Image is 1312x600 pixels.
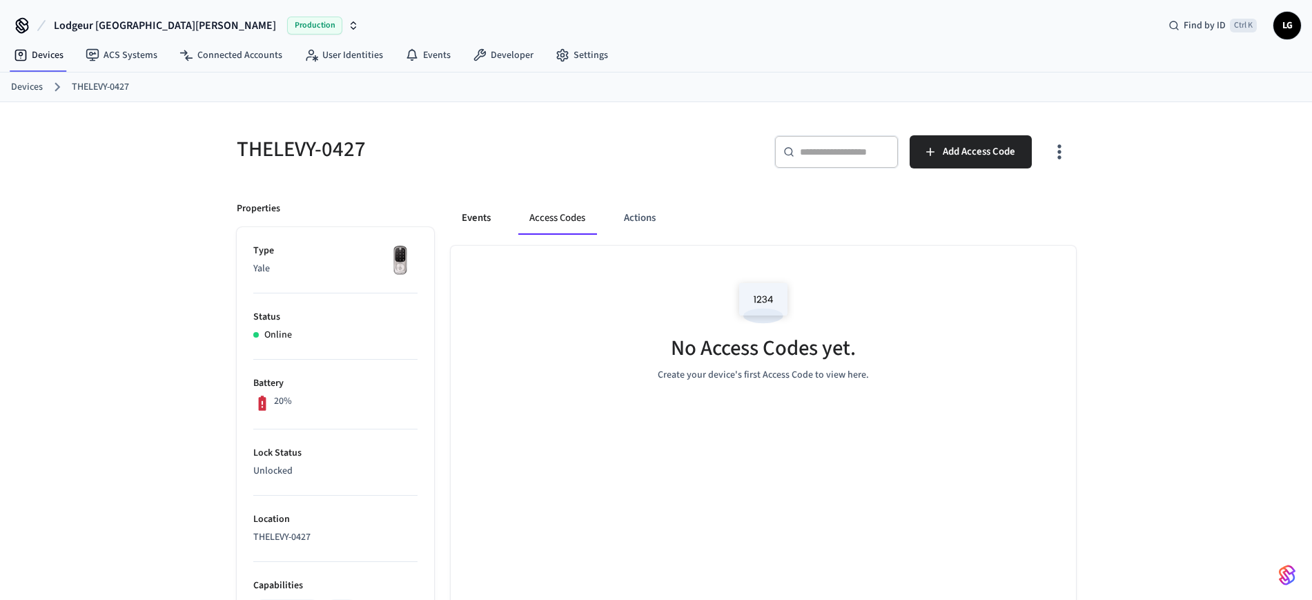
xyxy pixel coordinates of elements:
p: Online [264,328,292,342]
p: Battery [253,376,418,391]
p: Unlocked [253,464,418,478]
h5: No Access Codes yet. [671,334,856,362]
p: Properties [237,202,280,216]
a: Devices [3,43,75,68]
button: Actions [613,202,667,235]
span: Ctrl K [1230,19,1257,32]
a: THELEVY-0427 [72,80,129,95]
img: Access Codes Empty State [732,273,794,332]
button: Add Access Code [910,135,1032,168]
span: Lodgeur [GEOGRAPHIC_DATA][PERSON_NAME] [54,17,276,34]
p: 20% [274,394,292,409]
p: Create your device's first Access Code to view here. [658,368,869,383]
button: Events [451,202,502,235]
span: Find by ID [1184,19,1226,32]
img: SeamLogoGradient.69752ec5.svg [1279,564,1295,586]
a: ACS Systems [75,43,168,68]
a: Connected Accounts [168,43,293,68]
span: Production [287,17,342,35]
button: LG [1273,12,1301,39]
a: Devices [11,80,43,95]
span: Add Access Code [943,143,1015,161]
a: User Identities [293,43,394,68]
button: Access Codes [518,202,596,235]
p: THELEVY-0427 [253,530,418,545]
p: Location [253,512,418,527]
p: Status [253,310,418,325]
div: Find by IDCtrl K [1157,13,1268,38]
p: Yale [253,262,418,276]
p: Lock Status [253,446,418,461]
span: LG [1275,13,1300,38]
p: Capabilities [253,579,418,593]
img: Yale Assure Touchscreen Wifi Smart Lock, Satin Nickel, Front [383,244,418,278]
div: ant example [451,202,1076,235]
a: Developer [462,43,545,68]
a: Events [394,43,462,68]
h5: THELEVY-0427 [237,135,648,164]
a: Settings [545,43,619,68]
p: Type [253,244,418,258]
